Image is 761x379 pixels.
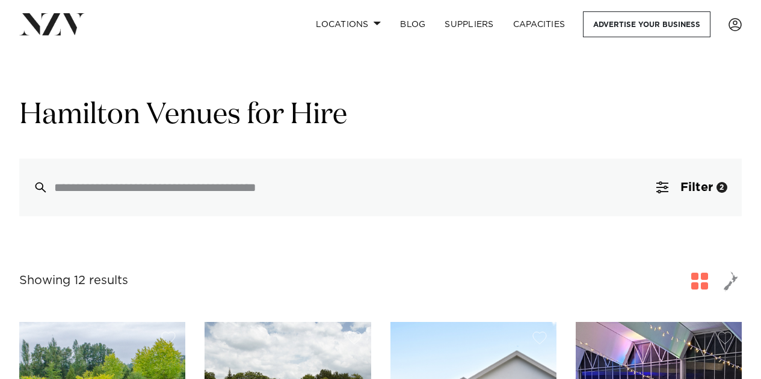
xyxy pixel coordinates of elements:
div: 2 [716,182,727,193]
img: nzv-logo.png [19,13,85,35]
span: Filter [680,181,713,193]
a: SUPPLIERS [435,11,503,37]
div: Showing 12 results [19,271,128,290]
a: BLOG [390,11,435,37]
button: Filter2 [642,159,742,216]
h1: Hamilton Venues for Hire [19,97,742,135]
a: Locations [306,11,390,37]
a: Advertise your business [583,11,710,37]
a: Capacities [504,11,575,37]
